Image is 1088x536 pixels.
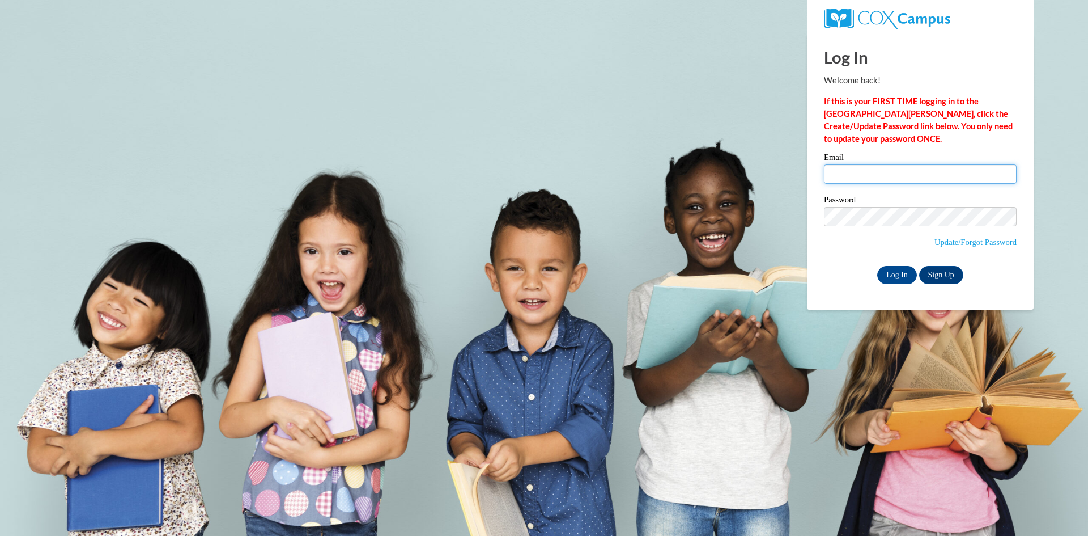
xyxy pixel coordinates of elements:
a: Update/Forgot Password [934,238,1017,247]
h1: Log In [824,45,1017,69]
label: Password [824,196,1017,207]
strong: If this is your FIRST TIME logging in to the [GEOGRAPHIC_DATA][PERSON_NAME], click the Create/Upd... [824,96,1013,144]
p: Welcome back! [824,74,1017,87]
a: Sign Up [919,266,963,284]
img: COX Campus [824,9,950,29]
a: COX Campus [824,13,950,23]
label: Email [824,153,1017,164]
input: Log In [877,266,917,284]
